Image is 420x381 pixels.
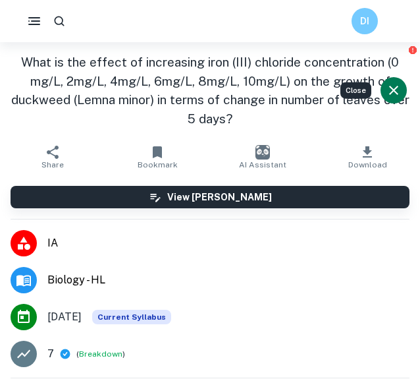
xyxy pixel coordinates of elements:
button: Breakdown [79,348,122,360]
span: [DATE] [47,309,82,325]
span: AI Assistant [239,160,286,169]
span: Current Syllabus [92,310,171,324]
span: IA [47,235,409,251]
span: Download [348,160,387,169]
h1: What is the effect of increasing iron (III) chloride concentration (0 mg/L, 2mg/L, 4mg/L, 6mg/L, ... [11,53,409,128]
div: This exemplar is based on the current syllabus. Feel free to refer to it for inspiration/ideas wh... [92,310,171,324]
p: 7 [47,346,54,362]
button: View [PERSON_NAME] [11,186,409,208]
button: AI Assistant [210,138,315,175]
button: Bookmark [105,138,211,175]
div: Close [340,82,371,98]
h6: View [PERSON_NAME] [167,190,272,204]
span: ( ) [76,348,125,361]
button: Report issue [407,45,417,55]
span: Bookmark [138,160,178,169]
span: Biology - HL [47,272,409,288]
span: Share [41,160,64,169]
h6: DI [357,14,373,28]
button: DI [352,8,378,34]
button: Close [381,77,407,103]
img: AI Assistant [255,145,270,160]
